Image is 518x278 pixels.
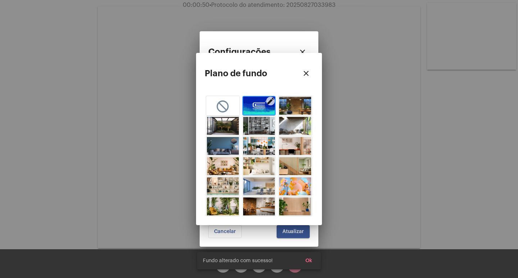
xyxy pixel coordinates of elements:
h2: Configurações [208,47,271,56]
button: Atualizar [277,225,310,238]
mat-icon: not_interested [215,99,230,113]
mat-icon: close [302,69,310,78]
span: Atualizar [282,229,304,234]
h2: Plano de fundo [205,69,267,78]
img: 9cf61fb5-dfcc-49f8-a5a4-6bcba48c8ec9.jpeg [243,97,275,115]
mat-icon: close [298,48,307,56]
button: Cancelar [208,225,242,238]
span: Cancelar [214,229,236,234]
mat-icon: edit [266,97,275,105]
span: Fundo alterado com sucesso! [203,257,273,264]
span: Ok [305,258,312,263]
